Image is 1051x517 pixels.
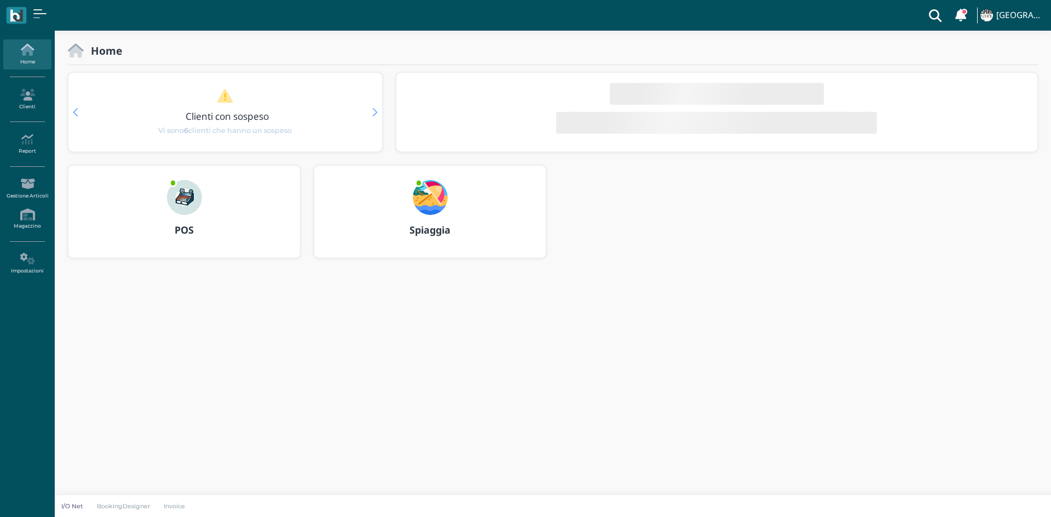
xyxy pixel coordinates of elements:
a: Report [3,129,51,159]
img: logo [10,9,22,22]
h3: Clienti con sospeso [91,111,363,121]
span: Vi sono clienti che hanno un sospeso [158,125,292,136]
b: Spiaggia [409,223,451,236]
b: 6 [184,126,188,135]
h2: Home [84,45,122,56]
a: ... Spiaggia [314,165,546,271]
img: ... [980,9,992,21]
a: Home [3,39,51,69]
a: ... [GEOGRAPHIC_DATA] [979,2,1044,28]
a: Gestione Articoli [3,173,51,204]
img: ... [167,180,202,215]
a: ... POS [68,165,301,271]
img: ... [413,180,448,215]
a: Magazzino [3,204,51,234]
b: POS [175,223,194,236]
a: Clienti [3,84,51,114]
a: Impostazioni [3,248,51,278]
iframe: Help widget launcher [973,483,1042,508]
a: Clienti con sospeso Vi sono6clienti che hanno un sospeso [89,89,361,136]
h4: [GEOGRAPHIC_DATA] [996,11,1044,20]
